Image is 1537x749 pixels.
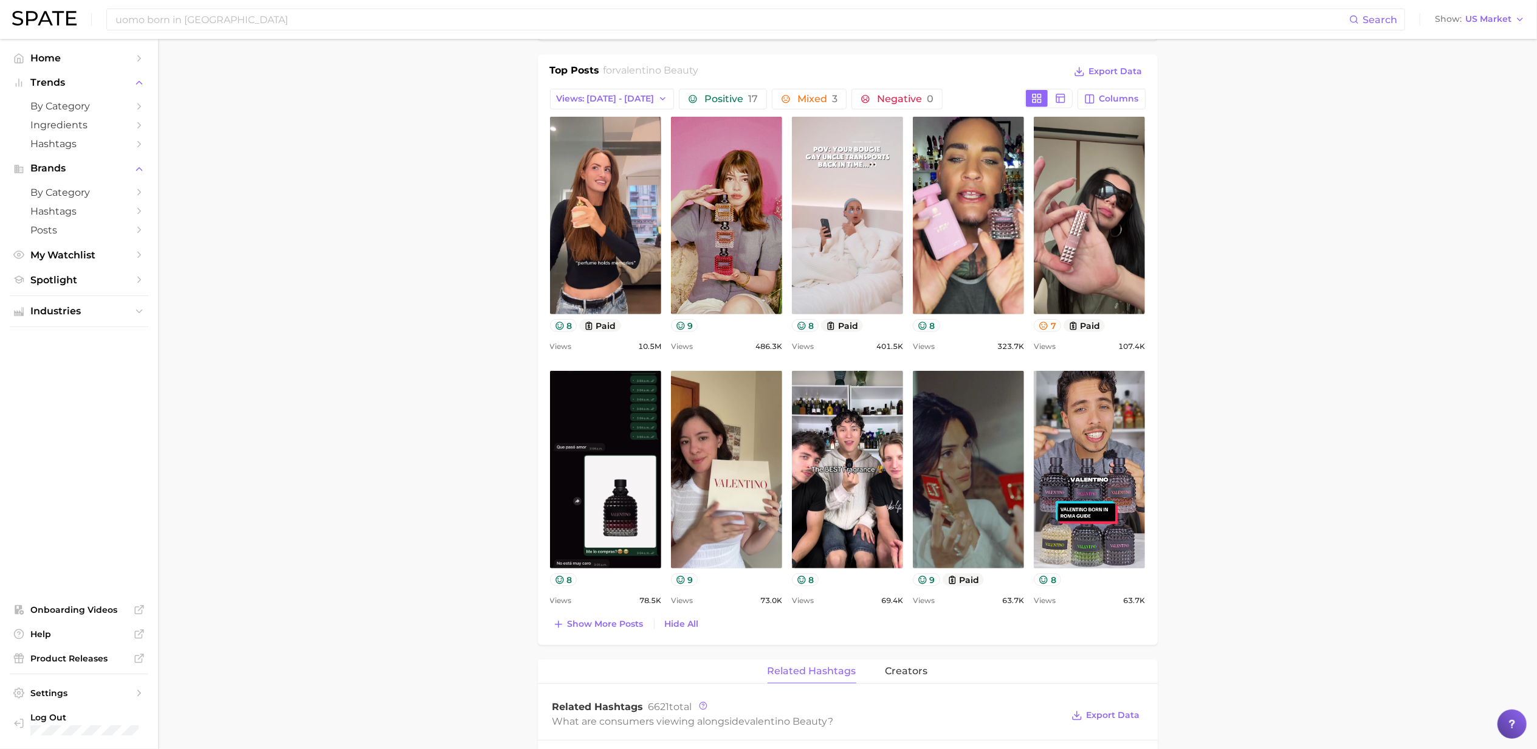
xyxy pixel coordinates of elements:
span: Trends [30,77,128,88]
span: Views [913,339,935,354]
div: What are consumers viewing alongside ? [552,713,1063,730]
button: Views: [DATE] - [DATE] [550,89,675,109]
span: Search [1363,14,1397,26]
span: 3 [832,93,837,105]
span: 63.7k [1123,593,1145,608]
span: Views [792,339,814,354]
span: Views [1034,593,1056,608]
button: 9 [671,319,698,332]
span: valentino beauty [745,716,828,727]
h1: Top Posts [550,63,600,81]
button: 8 [792,319,819,332]
input: Search here for a brand, industry, or ingredient [114,9,1349,30]
span: Positive [704,94,758,104]
button: Industries [10,302,148,320]
button: Export Data [1071,63,1145,80]
a: Help [10,625,148,643]
button: paid [943,573,985,586]
a: Hashtags [10,202,148,221]
button: Export Data [1068,707,1143,724]
span: Ingredients [30,119,128,131]
span: total [648,701,692,713]
a: Posts [10,221,148,240]
span: My Watchlist [30,249,128,261]
a: Product Releases [10,649,148,668]
span: by Category [30,100,128,112]
span: 401.5k [876,339,903,354]
a: Settings [10,684,148,702]
span: Views [1034,339,1056,354]
button: 8 [913,319,940,332]
a: Spotlight [10,271,148,289]
button: 8 [792,573,819,586]
span: related hashtags [768,666,856,677]
span: 323.7k [997,339,1024,354]
span: 17 [748,93,758,105]
span: Onboarding Videos [30,604,128,615]
button: 7 [1034,319,1061,332]
a: My Watchlist [10,246,148,264]
button: 8 [1034,573,1061,586]
span: Log Out [30,712,156,723]
button: paid [821,319,863,332]
span: Views [550,339,572,354]
img: SPATE [12,11,77,26]
button: Brands [10,159,148,178]
span: 6621 [648,701,670,713]
a: Log out. Currently logged in with e-mail yalaverdov@sac.shiseido.com. [10,708,148,739]
span: Show [1435,16,1462,22]
span: Views [671,593,693,608]
span: Negative [877,94,934,104]
h2: for [603,63,698,81]
span: 73.0k [760,593,782,608]
span: Export Data [1089,66,1143,77]
span: Posts [30,224,128,236]
span: 486.3k [755,339,782,354]
span: Views [550,593,572,608]
span: Hide All [665,619,699,629]
button: 8 [550,573,577,586]
button: paid [1064,319,1105,332]
span: US Market [1465,16,1511,22]
button: Hide All [662,616,702,632]
span: Hashtags [30,138,128,150]
span: by Category [30,187,128,198]
button: Trends [10,74,148,92]
button: 9 [913,573,940,586]
a: Home [10,49,148,67]
span: 107.4k [1118,339,1145,354]
span: Settings [30,688,128,699]
button: paid [579,319,621,332]
span: 63.7k [1002,593,1024,608]
span: Home [30,52,128,64]
button: ShowUS Market [1432,12,1528,27]
span: Help [30,629,128,640]
a: Hashtags [10,134,148,153]
span: Related Hashtags [552,701,644,713]
span: Show more posts [568,619,644,629]
span: Columns [1099,94,1139,104]
span: Views [913,593,935,608]
span: 0 [927,93,934,105]
a: by Category [10,183,148,202]
button: Columns [1078,89,1145,109]
span: Views [671,339,693,354]
span: valentino beauty [616,64,698,76]
span: Spotlight [30,274,128,286]
span: Mixed [797,94,837,104]
span: Brands [30,163,128,174]
span: 69.4k [881,593,903,608]
span: Views [792,593,814,608]
span: Product Releases [30,653,128,664]
span: Export Data [1087,710,1140,720]
button: 9 [671,573,698,586]
button: Show more posts [550,616,647,633]
button: 8 [550,319,577,332]
a: Ingredients [10,116,148,134]
a: Onboarding Videos [10,601,148,619]
a: by Category [10,97,148,116]
span: Hashtags [30,205,128,217]
span: 10.5m [638,339,661,354]
span: Industries [30,306,128,317]
span: Views: [DATE] - [DATE] [557,94,655,104]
